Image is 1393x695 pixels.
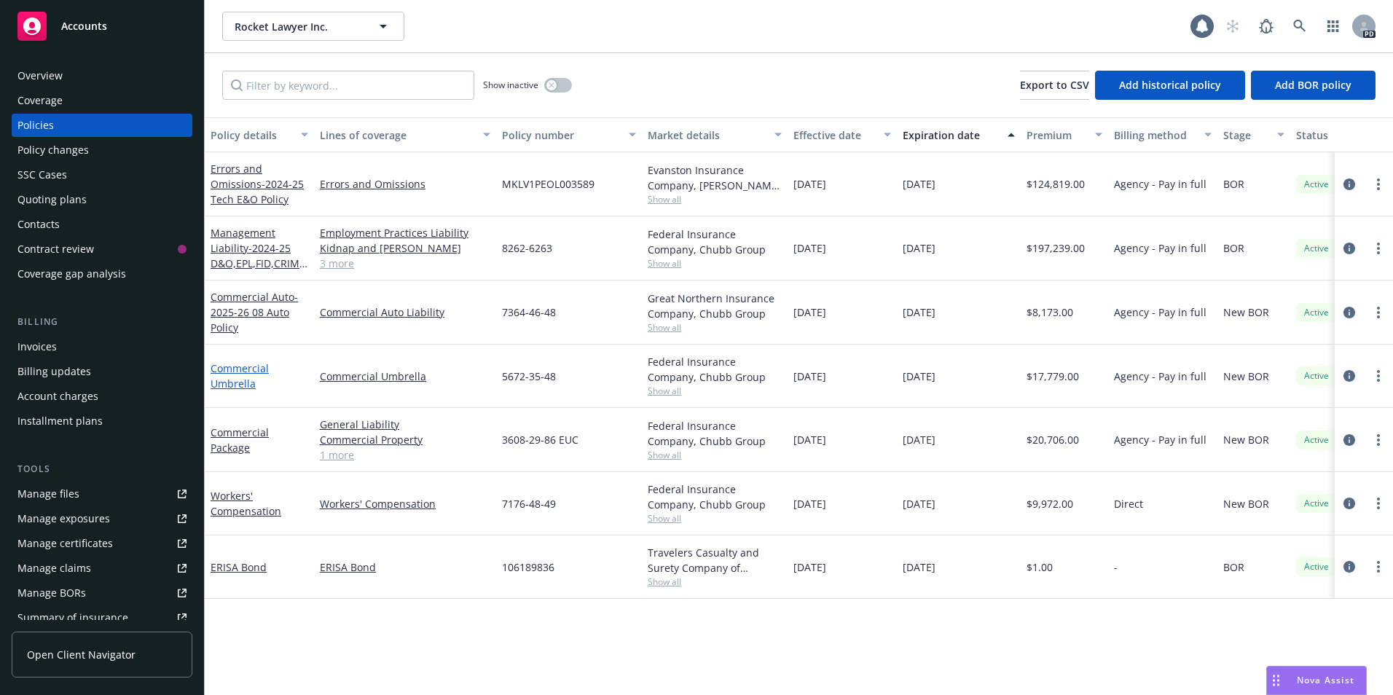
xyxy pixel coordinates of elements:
[1297,674,1354,686] span: Nova Assist
[320,432,490,447] a: Commercial Property
[1341,176,1358,193] a: circleInformation
[211,560,267,574] a: ERISA Bond
[61,20,107,32] span: Accounts
[17,385,98,408] div: Account charges
[17,213,60,236] div: Contacts
[1275,78,1351,92] span: Add BOR policy
[1341,240,1358,257] a: circleInformation
[12,6,192,47] a: Accounts
[648,512,782,525] span: Show all
[903,176,935,192] span: [DATE]
[211,241,308,286] span: - 2024-25 D&O,EPL,FID,CRIME, K&R
[648,354,782,385] div: Federal Insurance Company, Chubb Group
[12,409,192,433] a: Installment plans
[1285,12,1314,41] a: Search
[642,117,788,152] button: Market details
[320,305,490,320] a: Commercial Auto Liability
[648,227,782,257] div: Federal Insurance Company, Chubb Group
[17,262,126,286] div: Coverage gap analysis
[793,127,875,143] div: Effective date
[17,360,91,383] div: Billing updates
[12,462,192,476] div: Tools
[320,225,490,240] a: Employment Practices Liability
[320,447,490,463] a: 1 more
[1302,560,1331,573] span: Active
[1114,432,1206,447] span: Agency - Pay in full
[211,425,269,455] a: Commercial Package
[12,163,192,186] a: SSC Cases
[314,117,496,152] button: Lines of coverage
[793,559,826,575] span: [DATE]
[502,432,578,447] span: 3608-29-86 EUC
[1341,304,1358,321] a: circleInformation
[17,335,57,358] div: Invoices
[1302,306,1331,319] span: Active
[1370,367,1387,385] a: more
[12,606,192,629] a: Summary of insurance
[1218,12,1247,41] a: Start snowing
[320,559,490,575] a: ERISA Bond
[12,188,192,211] a: Quoting plans
[12,89,192,112] a: Coverage
[17,606,128,629] div: Summary of insurance
[17,89,63,112] div: Coverage
[211,489,281,518] a: Workers' Compensation
[1223,496,1269,511] span: New BOR
[793,305,826,320] span: [DATE]
[648,321,782,334] span: Show all
[320,256,490,271] a: 3 more
[320,369,490,384] a: Commercial Umbrella
[502,305,556,320] span: 7364-46-48
[1319,12,1348,41] a: Switch app
[502,127,620,143] div: Policy number
[648,418,782,449] div: Federal Insurance Company, Chubb Group
[793,432,826,447] span: [DATE]
[648,257,782,270] span: Show all
[1114,240,1206,256] span: Agency - Pay in full
[211,361,269,390] a: Commercial Umbrella
[648,482,782,512] div: Federal Insurance Company, Chubb Group
[1370,240,1387,257] a: more
[1302,433,1331,447] span: Active
[1223,305,1269,320] span: New BOR
[222,12,404,41] button: Rocket Lawyer Inc.
[12,262,192,286] a: Coverage gap analysis
[1020,71,1089,100] button: Export to CSV
[12,335,192,358] a: Invoices
[1027,127,1086,143] div: Premium
[1370,304,1387,321] a: more
[1027,240,1085,256] span: $197,239.00
[903,369,935,384] span: [DATE]
[793,176,826,192] span: [DATE]
[903,305,935,320] span: [DATE]
[320,496,490,511] a: Workers' Compensation
[211,127,292,143] div: Policy details
[1252,12,1281,41] a: Report a Bug
[502,369,556,384] span: 5672-35-48
[211,162,304,206] a: Errors and Omissions
[17,138,89,162] div: Policy changes
[793,240,826,256] span: [DATE]
[1223,127,1268,143] div: Stage
[648,127,766,143] div: Market details
[12,507,192,530] span: Manage exposures
[211,290,298,334] a: Commercial Auto
[903,432,935,447] span: [DATE]
[12,385,192,408] a: Account charges
[17,409,103,433] div: Installment plans
[12,114,192,137] a: Policies
[27,647,136,662] span: Open Client Navigator
[1020,78,1089,92] span: Export to CSV
[17,237,94,261] div: Contract review
[1370,558,1387,576] a: more
[1114,369,1206,384] span: Agency - Pay in full
[12,482,192,506] a: Manage files
[1021,117,1108,152] button: Premium
[1108,117,1217,152] button: Billing method
[903,240,935,256] span: [DATE]
[648,385,782,397] span: Show all
[320,127,474,143] div: Lines of coverage
[1370,176,1387,193] a: more
[1370,431,1387,449] a: more
[1341,495,1358,512] a: circleInformation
